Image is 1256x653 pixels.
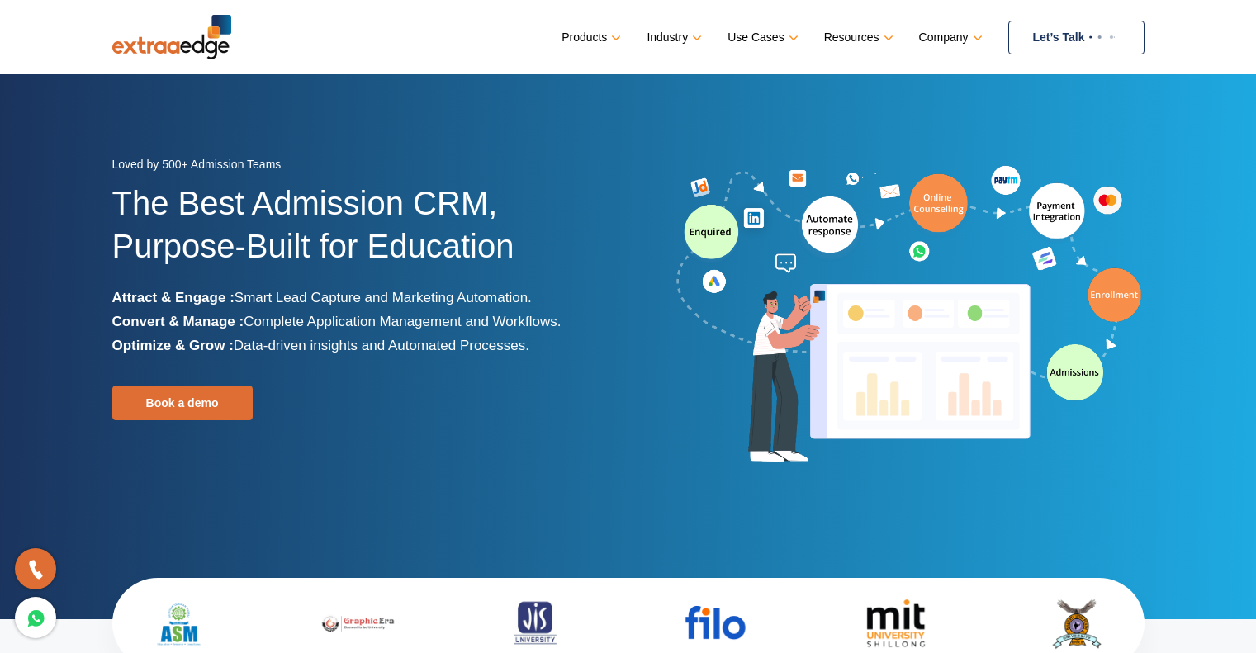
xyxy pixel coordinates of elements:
a: Products [562,26,618,50]
h1: The Best Admission CRM, Purpose-Built for Education [112,182,616,286]
a: Use Cases [728,26,794,50]
span: Data-driven insights and Automated Processes. [234,338,529,353]
a: Book a demo [112,386,253,420]
span: Smart Lead Capture and Marketing Automation. [235,290,532,305]
a: Industry [647,26,699,50]
a: Let’s Talk [1008,21,1145,54]
img: admission-software-home-page-header [674,162,1145,470]
a: Resources [824,26,890,50]
b: Attract & Engage : [112,290,235,305]
b: Convert & Manage : [112,314,244,329]
a: Company [919,26,979,50]
div: Loved by 500+ Admission Teams [112,153,616,182]
b: Optimize & Grow : [112,338,234,353]
span: Complete Application Management and Workflows. [244,314,561,329]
